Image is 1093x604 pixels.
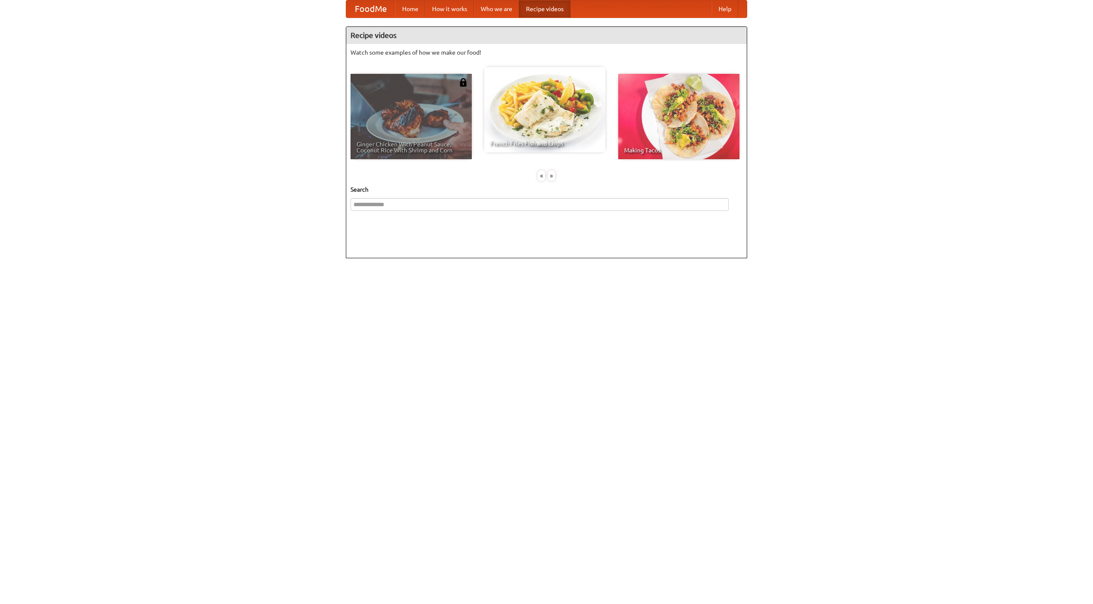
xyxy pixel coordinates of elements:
h5: Search [351,185,742,194]
a: Help [712,0,738,18]
img: 483408.png [459,78,468,87]
a: Who we are [474,0,519,18]
a: FoodMe [346,0,395,18]
div: « [538,170,545,181]
a: Recipe videos [519,0,570,18]
h4: Recipe videos [346,27,747,44]
a: Home [395,0,425,18]
a: Making Tacos [618,74,739,159]
a: How it works [425,0,474,18]
p: Watch some examples of how we make our food! [351,48,742,57]
div: » [548,170,555,181]
span: Making Tacos [624,147,734,153]
span: French Fries Fish and Chips [490,140,599,146]
a: French Fries Fish and Chips [484,67,605,152]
